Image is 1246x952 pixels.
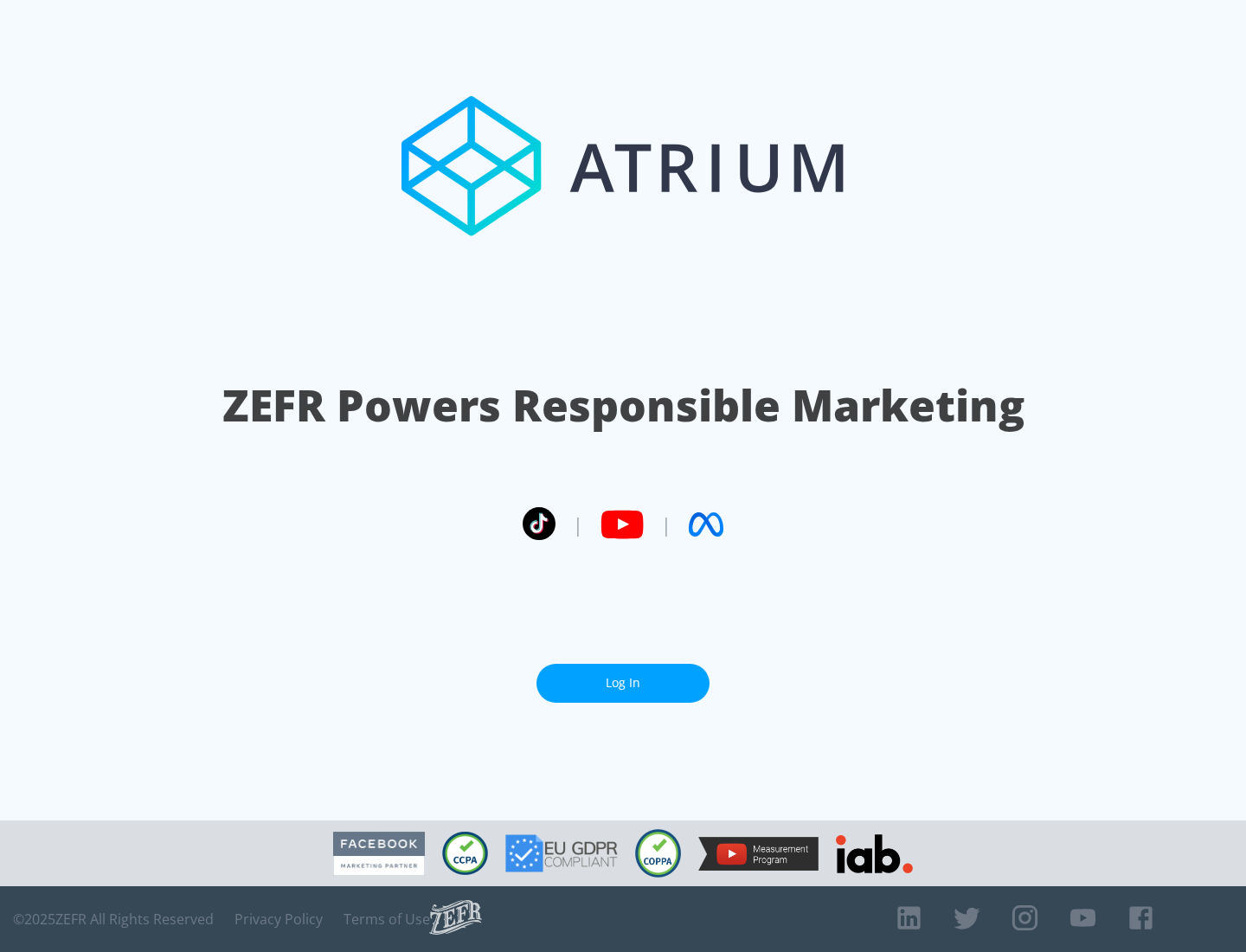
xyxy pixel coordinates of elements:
span: | [661,511,671,537]
img: IAB [836,834,913,873]
a: Terms of Use [344,910,430,928]
img: COPPA Compliant [635,829,681,878]
img: YouTube Measurement Program [698,837,819,871]
a: Log In [536,664,710,703]
img: Facebook Marketing Partner [333,832,425,876]
span: | [573,511,583,537]
h1: ZEFR Powers Responsible Marketing [222,376,1024,435]
img: CCPA Compliant [442,832,488,875]
a: Privacy Policy [234,910,323,928]
img: GDPR Compliant [505,834,618,872]
span: © 2025 ZEFR All Rights Reserved [13,910,214,928]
